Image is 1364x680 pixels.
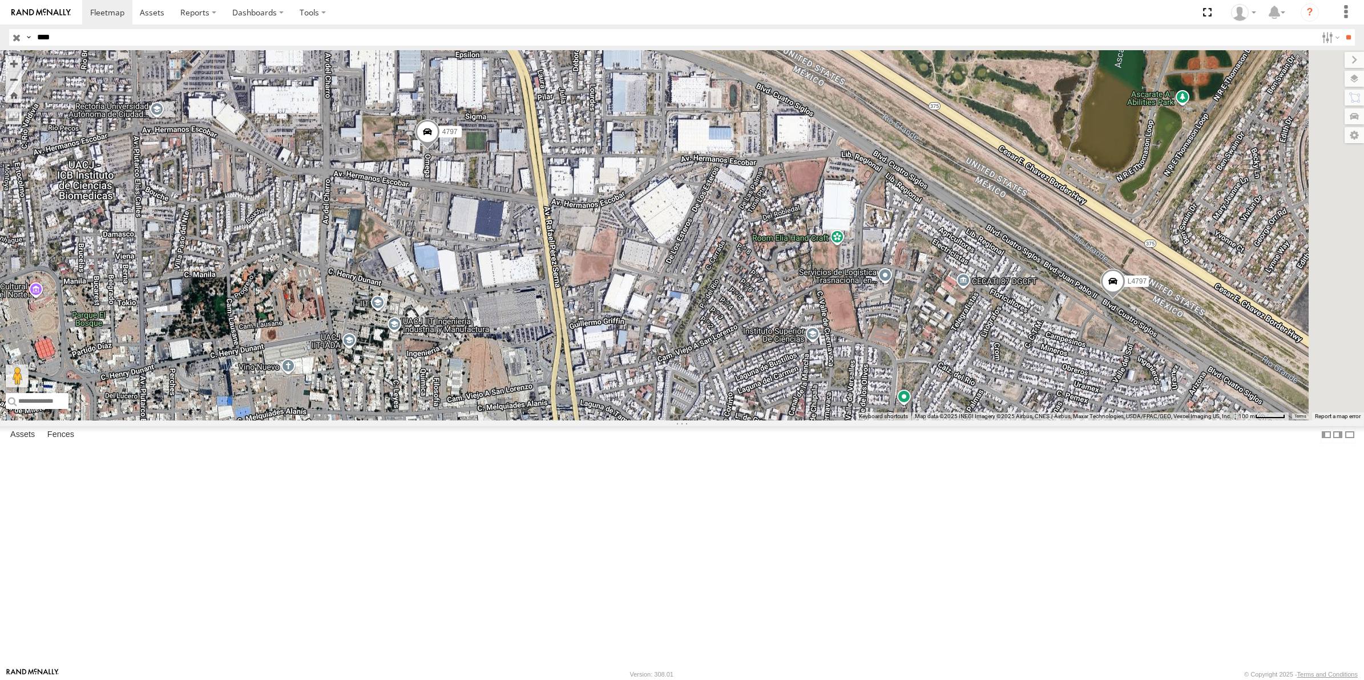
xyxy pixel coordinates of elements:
button: Keyboard shortcuts [859,412,908,420]
button: Zoom in [6,56,22,71]
button: Drag Pegman onto the map to open Street View [6,365,29,387]
label: Search Filter Options [1317,29,1342,46]
img: rand-logo.svg [11,9,71,17]
span: L4797 [1128,277,1147,285]
span: 4797 [442,128,458,136]
a: Terms (opens in new tab) [1294,414,1306,419]
span: 100 m [1238,413,1255,419]
a: Report a map error [1315,413,1361,419]
label: Hide Summary Table [1344,426,1355,443]
label: Dock Summary Table to the Right [1332,426,1343,443]
div: © Copyright 2025 - [1244,671,1358,678]
div: Version: 308.01 [630,671,673,678]
span: Map data ©2025 INEGI Imagery ©2025 Airbus, CNES / Airbus, Maxar Technologies, USDA/FPAC/GEO, Vexc... [915,413,1232,419]
label: Assets [5,427,41,443]
button: Zoom out [6,71,22,87]
button: Zoom Home [6,87,22,103]
label: Fences [42,427,80,443]
div: Roberto Garcia [1227,4,1260,21]
label: Dock Summary Table to the Left [1321,426,1332,443]
a: Visit our Website [6,669,59,680]
button: Map Scale: 100 m per 49 pixels [1235,412,1289,420]
a: Terms and Conditions [1297,671,1358,678]
label: Measure [6,108,22,124]
label: Search Query [24,29,33,46]
i: ? [1301,3,1319,22]
label: Map Settings [1345,127,1364,143]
